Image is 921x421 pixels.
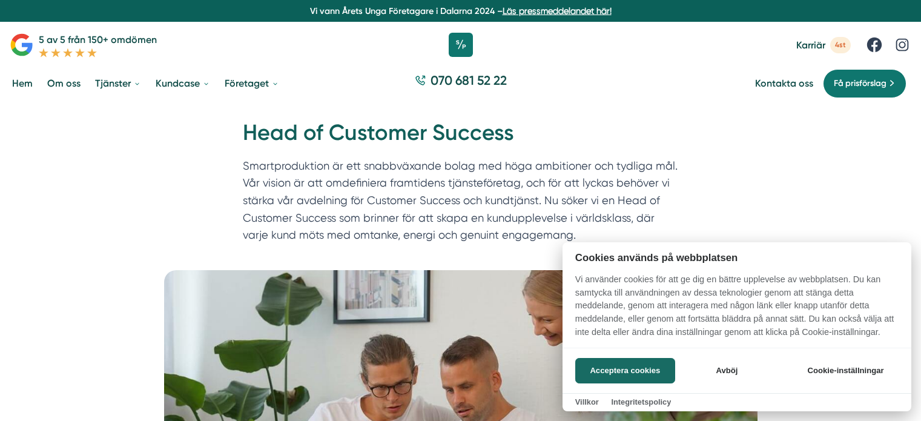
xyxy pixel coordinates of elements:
[575,358,675,383] button: Acceptera cookies
[563,252,911,264] h2: Cookies används på webbplatsen
[575,397,599,406] a: Villkor
[793,358,899,383] button: Cookie-inställningar
[611,397,671,406] a: Integritetspolicy
[679,358,775,383] button: Avböj
[563,273,911,347] p: Vi använder cookies för att ge dig en bättre upplevelse av webbplatsen. Du kan samtycka till anvä...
